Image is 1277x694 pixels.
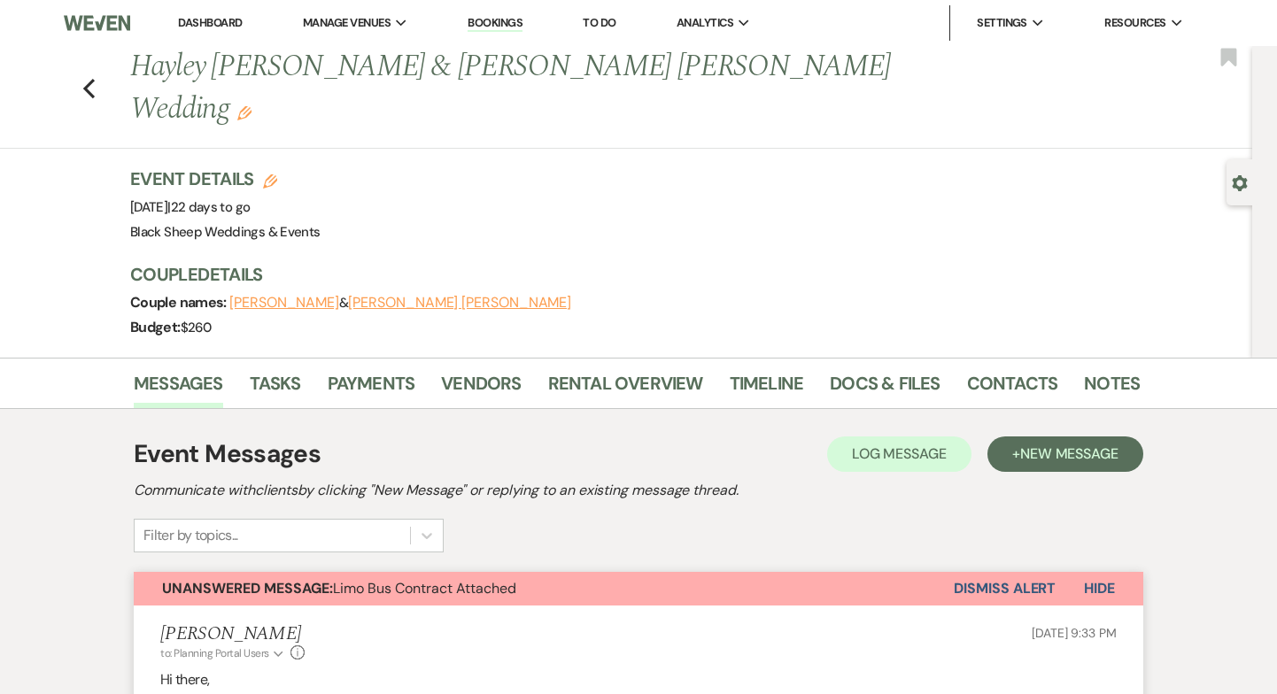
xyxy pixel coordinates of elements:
a: Rental Overview [548,369,703,408]
h3: Event Details [130,166,320,191]
p: Hi there, [160,668,1117,691]
span: Manage Venues [303,14,391,32]
h2: Communicate with clients by clicking "New Message" or replying to an existing message thread. [134,480,1143,501]
span: Analytics [677,14,733,32]
span: Settings [977,14,1027,32]
span: Limo Bus Contract Attached [162,579,516,598]
a: Messages [134,369,223,408]
a: To Do [583,15,615,30]
span: $260 [181,319,211,336]
span: [DATE] 9:33 PM [1032,625,1117,641]
a: Notes [1084,369,1140,408]
button: to: Planning Portal Users [160,645,286,661]
a: Vendors [441,369,521,408]
strong: Unanswered Message: [162,579,333,598]
a: Tasks [250,369,301,408]
span: [DATE] [130,198,250,216]
button: Log Message [827,436,971,472]
a: Docs & Files [830,369,940,408]
h1: Event Messages [134,436,321,473]
span: New Message [1020,444,1118,463]
span: Couple names: [130,293,229,312]
a: Dashboard [178,15,242,30]
button: Dismiss Alert [954,572,1056,605]
span: Hide [1084,579,1115,598]
button: +New Message [987,436,1143,472]
span: | [167,198,250,216]
a: Bookings [468,15,522,32]
a: Timeline [730,369,804,408]
button: Open lead details [1232,173,1248,190]
span: Black Sheep Weddings & Events [130,223,320,241]
span: Budget: [130,318,181,336]
button: [PERSON_NAME] [PERSON_NAME] [348,296,571,310]
h5: [PERSON_NAME] [160,623,305,645]
a: Payments [328,369,415,408]
span: Resources [1104,14,1165,32]
span: to: Planning Portal Users [160,646,269,660]
a: Contacts [967,369,1058,408]
img: Weven Logo [64,4,130,42]
h1: Hayley [PERSON_NAME] & [PERSON_NAME] [PERSON_NAME] Wedding [130,46,924,130]
span: 22 days to go [171,198,251,216]
button: [PERSON_NAME] [229,296,339,310]
h3: Couple Details [130,262,1122,287]
span: Log Message [852,444,947,463]
button: Hide [1056,572,1143,605]
button: Unanswered Message:Limo Bus Contract Attached [134,572,954,605]
button: Edit [237,104,252,120]
span: & [229,294,571,312]
div: Filter by topics... [143,525,238,546]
